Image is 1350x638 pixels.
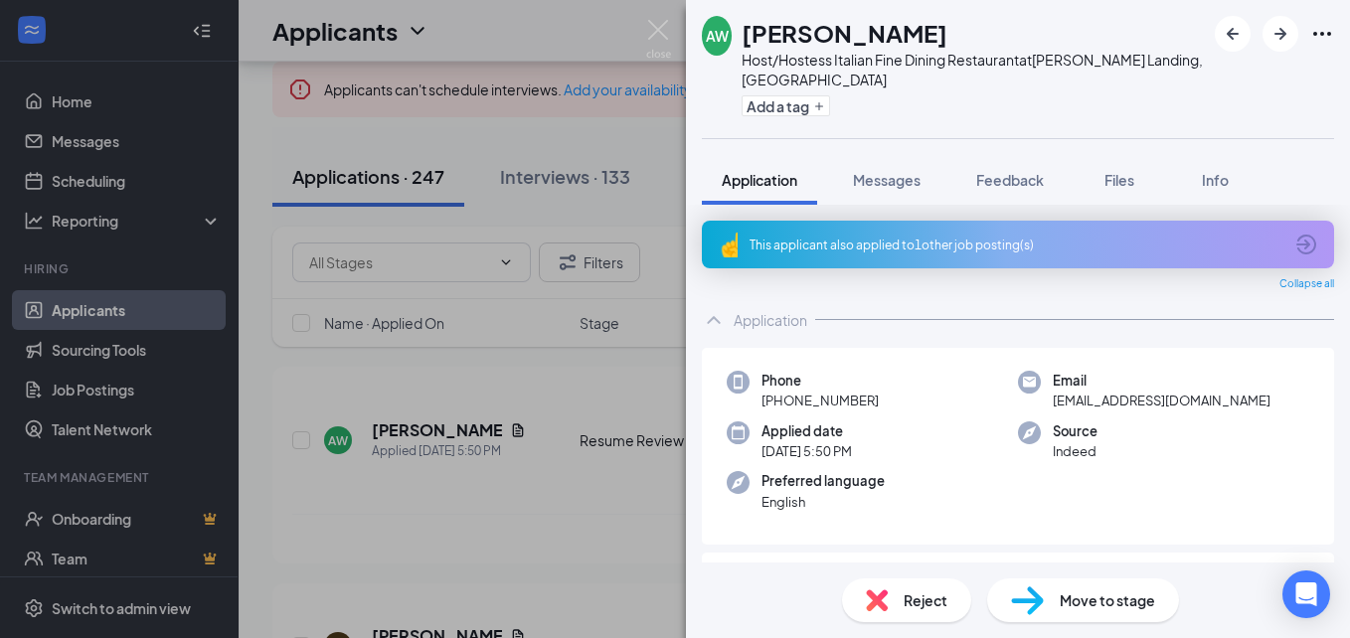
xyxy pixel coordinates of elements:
[750,237,1282,253] div: This applicant also applied to 1 other job posting(s)
[1104,171,1134,189] span: Files
[1294,233,1318,256] svg: ArrowCircle
[742,95,830,116] button: PlusAdd a tag
[1053,371,1270,391] span: Email
[1221,22,1245,46] svg: ArrowLeftNew
[976,171,1044,189] span: Feedback
[904,589,947,611] span: Reject
[1060,589,1155,611] span: Move to stage
[1053,421,1097,441] span: Source
[853,171,921,189] span: Messages
[1202,171,1229,189] span: Info
[761,441,852,461] span: [DATE] 5:50 PM
[1053,391,1270,410] span: [EMAIL_ADDRESS][DOMAIN_NAME]
[706,26,729,46] div: AW
[1268,22,1292,46] svg: ArrowRight
[1263,16,1298,52] button: ArrowRight
[702,308,726,332] svg: ChevronUp
[1053,441,1097,461] span: Indeed
[1279,276,1334,292] span: Collapse all
[1215,16,1251,52] button: ArrowLeftNew
[722,171,797,189] span: Application
[1310,22,1334,46] svg: Ellipses
[761,421,852,441] span: Applied date
[761,391,879,410] span: [PHONE_NUMBER]
[1282,570,1330,618] div: Open Intercom Messenger
[813,100,825,112] svg: Plus
[761,471,885,491] span: Preferred language
[734,310,807,330] div: Application
[761,492,885,512] span: English
[742,16,947,50] h1: [PERSON_NAME]
[761,371,879,391] span: Phone
[742,50,1205,89] div: Host/Hostess Italian Fine Dining Restaurant at [PERSON_NAME] Landing, [GEOGRAPHIC_DATA]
